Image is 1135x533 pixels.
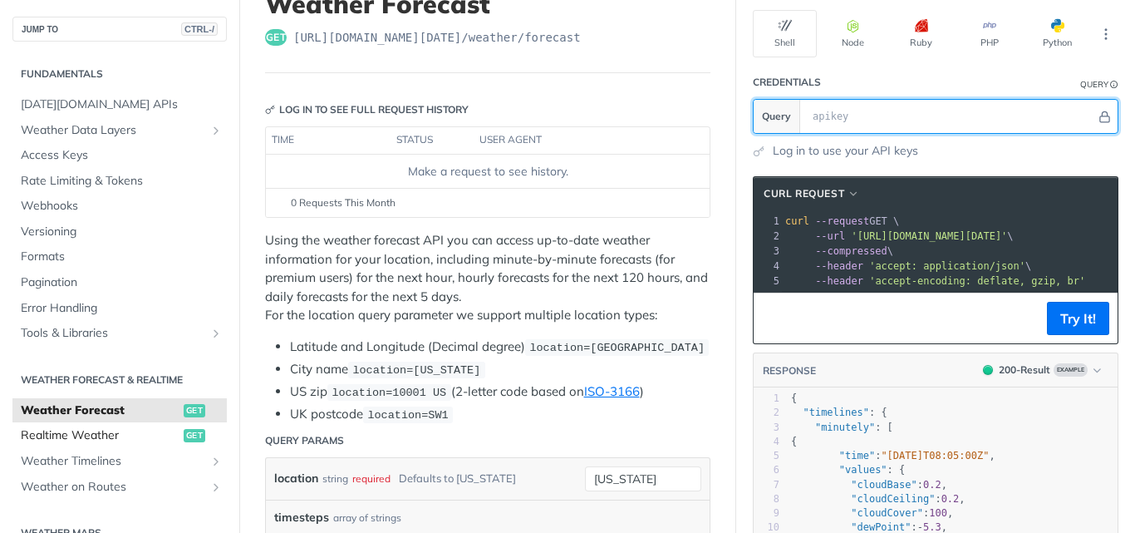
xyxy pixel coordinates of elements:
[1054,363,1088,377] span: Example
[21,453,205,470] span: Weather Timelines
[754,435,779,449] div: 4
[367,409,448,422] span: location=SW1
[1093,22,1118,47] button: More Languages
[754,244,782,259] div: 3
[12,17,227,42] button: JUMP TOCTRL-/
[1080,78,1118,91] div: QueryInformation
[1110,81,1118,89] i: Information
[474,127,676,154] th: user agent
[785,215,809,227] span: curl
[12,67,227,81] h2: Fundamentals
[1047,302,1109,335] button: Try It!
[21,198,223,215] span: Webhooks
[12,118,227,143] a: Weather Data LayersShow subpages for Weather Data Layers
[983,365,993,375] span: 200
[1025,10,1089,57] button: Python
[889,10,953,57] button: Ruby
[758,185,866,202] button: cURL Request
[291,195,396,210] span: 0 Requests This Month
[754,449,779,463] div: 5
[21,274,223,291] span: Pagination
[293,29,581,46] span: https://api.tomorrow.io/v4/weather/forecast
[12,475,227,500] a: Weather on RoutesShow subpages for Weather on Routes
[754,463,779,477] div: 6
[290,338,710,357] li: Latitude and Longitude (Decimal degree)
[290,382,710,402] li: US zip (2-letter code based on )
[209,481,223,494] button: Show subpages for Weather on Routes
[839,464,887,476] span: "values"
[815,245,887,257] span: --compressed
[791,407,887,418] span: : {
[815,422,875,433] span: "minutely"
[999,363,1050,378] div: 200 - Result
[764,186,844,201] span: cURL Request
[529,342,705,354] span: location=[GEOGRAPHIC_DATA]
[785,215,899,227] span: GET \
[322,466,348,491] div: string
[754,392,779,406] div: 1
[584,383,640,399] a: ISO-3166
[869,260,1025,272] span: 'accept: application/json'
[21,402,179,419] span: Weather Forecast
[785,245,893,257] span: \
[290,360,710,379] li: City name
[753,10,817,57] button: Shell
[333,511,401,526] div: array of strings
[12,373,227,387] h2: Weather Forecast & realtime
[957,10,1021,57] button: PHP
[762,363,817,379] button: RESPONSE
[209,455,223,468] button: Show subpages for Weather Timelines
[791,422,893,433] span: : [
[352,466,391,491] div: required
[21,147,223,164] span: Access Keys
[265,231,710,325] p: Using the weather forecast API you can access up-to-date weather information for your location, i...
[1098,27,1113,42] svg: More ellipsis
[273,163,703,180] div: Make a request to see history.
[839,450,875,461] span: "time"
[785,260,1031,272] span: \
[923,479,941,491] span: 0.2
[352,364,480,377] span: location=[US_STATE]
[21,122,205,139] span: Weather Data Layers
[21,224,223,240] span: Versioning
[21,300,223,317] span: Error Handling
[754,259,782,274] div: 4
[265,433,344,448] div: Query Params
[266,127,391,154] th: time
[881,450,989,461] span: "[DATE]T08:05:00Z"
[209,124,223,137] button: Show subpages for Weather Data Layers
[754,478,779,492] div: 7
[821,10,885,57] button: Node
[12,92,227,117] a: [DATE][DOMAIN_NAME] APIs
[1080,78,1108,91] div: Query
[762,306,785,331] button: Copy to clipboard
[815,275,863,287] span: --header
[754,100,800,133] button: Query
[12,449,227,474] a: Weather TimelinesShow subpages for Weather Timelines
[803,407,868,418] span: "timelines"
[12,220,227,244] a: Versioning
[791,464,905,476] span: : {
[941,493,960,505] span: 0.2
[754,492,779,506] div: 8
[391,127,474,154] th: status
[12,270,227,295] a: Pagination
[917,521,923,533] span: -
[791,479,947,491] span: : ,
[265,105,275,115] svg: Key
[851,521,911,533] span: "dewPoint"
[12,423,227,448] a: Realtime Weatherget
[332,387,446,399] span: location=10001 US
[754,506,779,521] div: 9
[851,479,916,491] span: "cloudBase"
[12,194,227,219] a: Webhooks
[209,327,223,340] button: Show subpages for Tools & Libraries
[265,102,469,117] div: Log in to see full request history
[754,421,779,435] div: 3
[1096,108,1113,125] button: Hide
[290,405,710,424] li: UK postcode
[12,321,227,346] a: Tools & LibrariesShow subpages for Tools & Libraries
[804,100,1096,133] input: apikey
[753,75,821,90] div: Credentials
[815,215,869,227] span: --request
